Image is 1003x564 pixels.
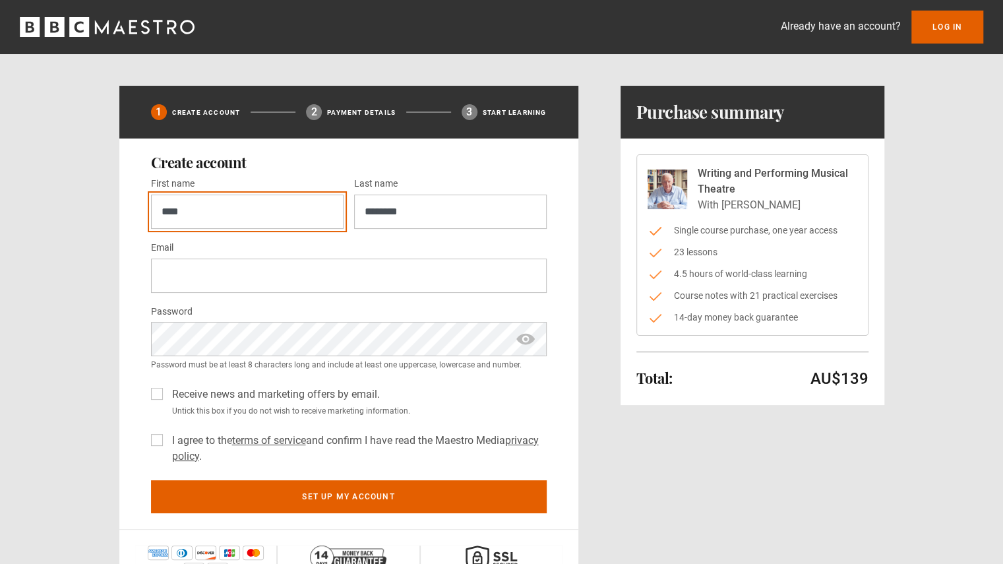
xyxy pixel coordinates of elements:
li: 14-day money back guarantee [648,311,857,325]
li: Course notes with 21 practical exercises [648,289,857,303]
svg: BBC Maestro [20,17,195,37]
h2: Create account [151,154,547,170]
img: mastercard [243,546,264,560]
li: Single course purchase, one year access [648,224,857,237]
img: diners [171,546,193,560]
p: AU$139 [810,368,868,389]
p: Already have an account? [781,18,901,34]
h1: Purchase summary [636,102,785,123]
li: 23 lessons [648,245,857,259]
p: Writing and Performing Musical Theatre [698,166,857,197]
label: Email [151,240,173,256]
p: Payment details [327,108,396,117]
p: Create Account [172,108,241,117]
h2: Total: [636,370,673,386]
a: terms of service [232,434,306,447]
span: show password [515,322,536,356]
div: 1 [151,104,167,120]
p: Start learning [483,108,547,117]
a: Log In [911,11,983,44]
p: With [PERSON_NAME] [698,197,857,213]
label: Last name [354,176,398,192]
small: Untick this box if you do not wish to receive marketing information. [167,405,547,417]
img: jcb [219,546,240,560]
div: 3 [462,104,477,120]
img: amex [148,546,169,560]
img: discover [195,546,216,560]
div: 2 [306,104,322,120]
label: Password [151,304,193,320]
a: privacy policy [172,434,539,462]
li: 4.5 hours of world-class learning [648,267,857,281]
label: I agree to the and confirm I have read the Maestro Media . [167,433,547,464]
button: Set up my account [151,480,547,513]
label: First name [151,176,195,192]
label: Receive news and marketing offers by email. [167,387,380,402]
small: Password must be at least 8 characters long and include at least one uppercase, lowercase and num... [151,359,547,371]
